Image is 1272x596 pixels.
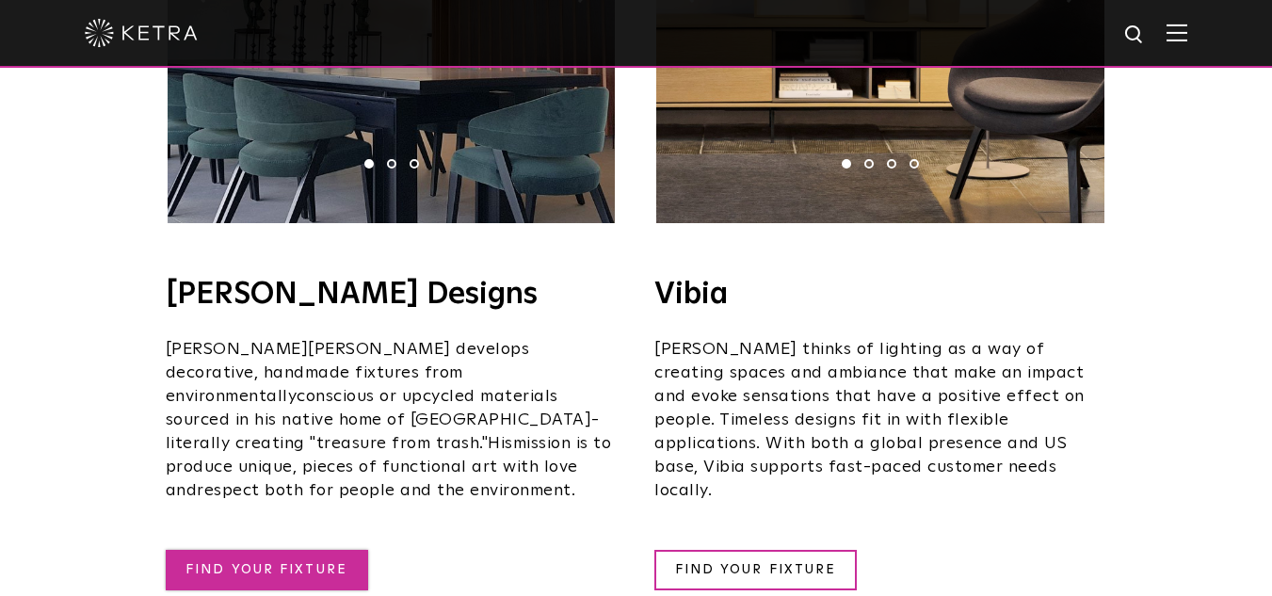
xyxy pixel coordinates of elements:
img: ketra-logo-2019-white [85,19,198,47]
span: [PERSON_NAME] [166,341,309,358]
span: conscious or upcycled materials sourced in his native home of [GEOGRAPHIC_DATA]- literally creati... [166,388,600,452]
p: [PERSON_NAME] thinks of lighting as a way of creating spaces and ambiance that make an impact and... [654,338,1106,503]
h4: [PERSON_NAME] Designs​ [166,280,618,310]
span: develops decorative, handmade fixtures from environmentally [166,341,530,405]
span: [PERSON_NAME] [308,341,451,358]
span: mission is to produce unique, pieces of functional art with love and [166,435,612,499]
span: respect both for people and the environment. [197,482,575,499]
a: FIND YOUR FIXTURE [654,550,857,590]
img: search icon [1123,24,1147,47]
a: FIND YOUR FIXTURE [166,550,368,590]
h4: Vibia [654,280,1106,310]
span: His [488,435,513,452]
img: Hamburger%20Nav.svg [1167,24,1187,41]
